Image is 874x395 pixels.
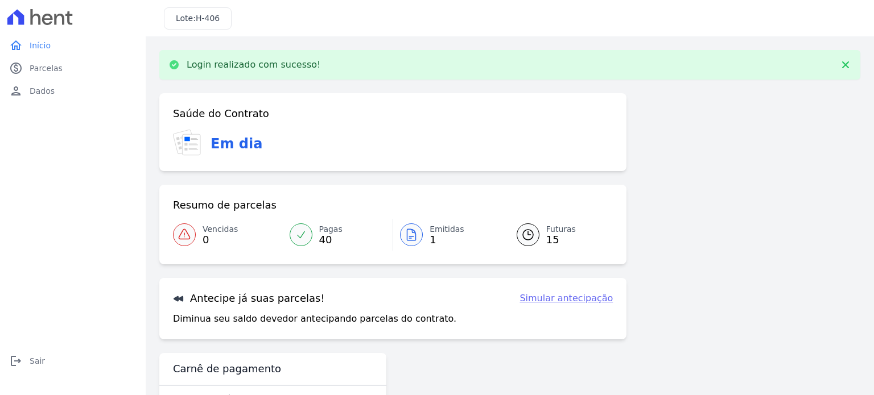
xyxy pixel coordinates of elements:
[176,13,220,24] h3: Lote:
[430,223,464,235] span: Emitidas
[30,85,55,97] span: Dados
[430,235,464,244] span: 1
[5,350,141,372] a: logoutSair
[393,219,503,251] a: Emitidas 1
[283,219,393,251] a: Pagas 40
[520,292,613,305] a: Simular antecipação
[319,235,343,244] span: 40
[173,312,456,326] p: Diminua seu saldo devedor antecipando parcelas do contrato.
[5,34,141,57] a: homeInício
[173,292,325,305] h3: Antecipe já suas parcelas!
[546,235,576,244] span: 15
[173,198,277,212] h3: Resumo de parcelas
[30,63,63,74] span: Parcelas
[173,107,269,120] h3: Saúde do Contrato
[9,84,23,98] i: person
[5,80,141,102] a: personDados
[187,59,321,70] p: Login realizado com sucesso!
[30,355,45,367] span: Sair
[211,134,262,154] h3: Em dia
[203,223,238,235] span: Vencidas
[196,14,220,23] span: H-406
[203,235,238,244] span: 0
[9,354,23,368] i: logout
[173,219,283,251] a: Vencidas 0
[546,223,576,235] span: Futuras
[5,57,141,80] a: paidParcelas
[319,223,343,235] span: Pagas
[30,40,51,51] span: Início
[9,39,23,52] i: home
[9,61,23,75] i: paid
[173,362,281,376] h3: Carnê de pagamento
[503,219,613,251] a: Futuras 15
